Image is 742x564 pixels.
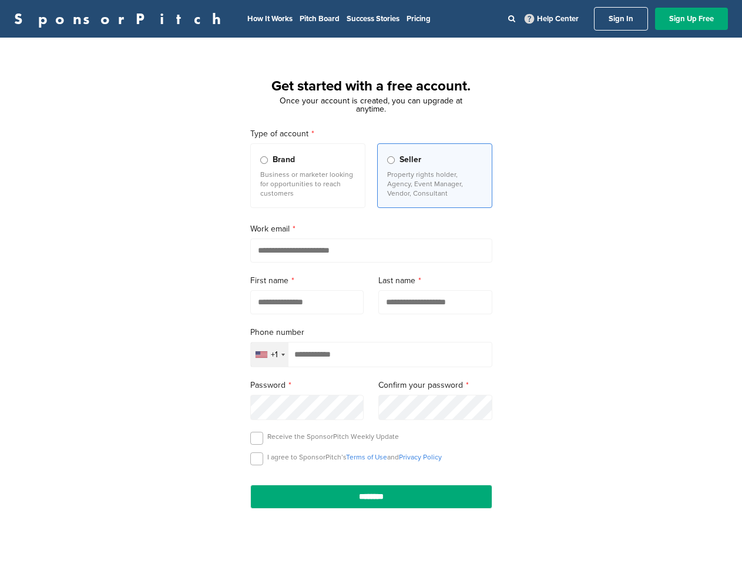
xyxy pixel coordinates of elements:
a: Terms of Use [346,453,387,461]
span: Seller [399,153,421,166]
label: Confirm your password [378,379,492,392]
p: Business or marketer looking for opportunities to reach customers [260,170,355,198]
input: Brand Business or marketer looking for opportunities to reach customers [260,156,268,164]
div: +1 [271,351,278,359]
a: Help Center [522,12,581,26]
span: Brand [273,153,295,166]
a: Sign Up Free [655,8,728,30]
a: How It Works [247,14,293,23]
label: Last name [378,274,492,287]
label: Type of account [250,127,492,140]
p: Property rights holder, Agency, Event Manager, Vendor, Consultant [387,170,482,198]
a: Sign In [594,7,648,31]
p: I agree to SponsorPitch’s and [267,452,442,462]
p: Receive the SponsorPitch Weekly Update [267,432,399,441]
a: Pricing [407,14,431,23]
span: Once your account is created, you can upgrade at anytime. [280,96,462,114]
a: Pitch Board [300,14,340,23]
a: Success Stories [347,14,399,23]
label: Password [250,379,364,392]
div: Selected country [251,343,288,367]
h1: Get started with a free account. [236,76,506,97]
label: First name [250,274,364,287]
a: SponsorPitch [14,11,229,26]
label: Phone number [250,326,492,339]
input: Seller Property rights holder, Agency, Event Manager, Vendor, Consultant [387,156,395,164]
a: Privacy Policy [399,453,442,461]
label: Work email [250,223,492,236]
